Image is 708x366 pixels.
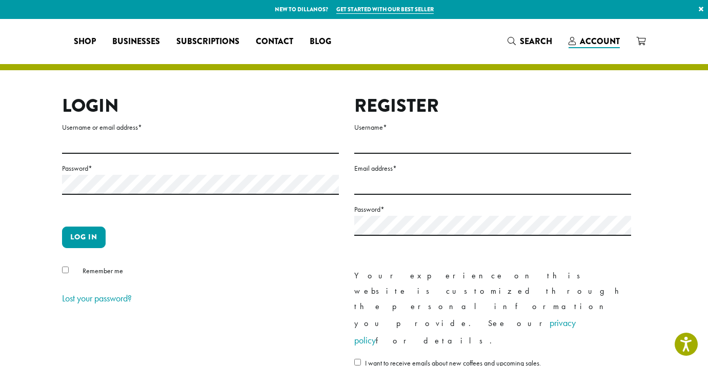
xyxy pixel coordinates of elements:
a: Shop [66,33,104,50]
h2: Register [354,95,631,117]
a: privacy policy [354,317,576,346]
a: Lost your password? [62,292,132,304]
p: Your experience on this website is customized through the personal information you provide. See o... [354,268,631,349]
a: Search [499,33,560,50]
span: Contact [256,35,293,48]
span: Subscriptions [176,35,239,48]
span: Shop [74,35,96,48]
input: I want to receive emails about new coffees and upcoming sales. [354,359,361,365]
span: Businesses [112,35,160,48]
h2: Login [62,95,339,117]
span: Blog [310,35,331,48]
label: Username or email address [62,121,339,134]
button: Log in [62,227,106,248]
label: Password [62,162,339,175]
label: Username [354,121,631,134]
span: Remember me [83,266,123,275]
a: Get started with our best seller [336,5,434,14]
span: Account [580,35,620,47]
label: Password [354,203,631,216]
span: Search [520,35,552,47]
label: Email address [354,162,631,175]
